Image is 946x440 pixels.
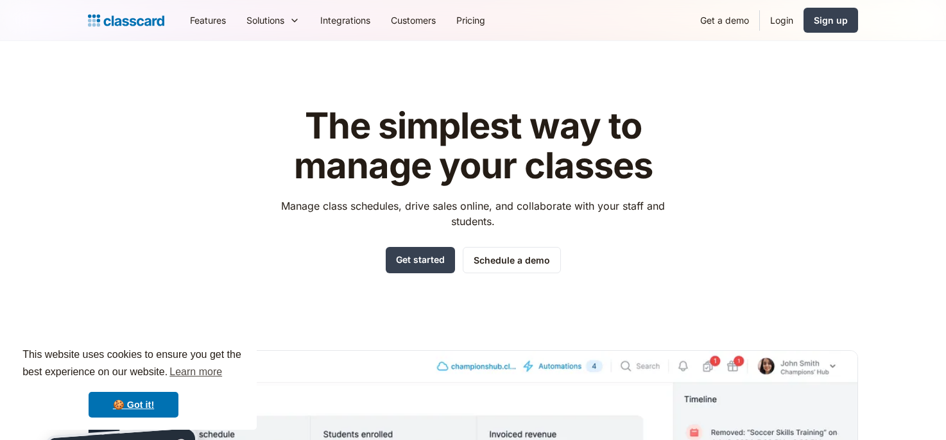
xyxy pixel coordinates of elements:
[10,335,257,430] div: cookieconsent
[89,392,178,418] a: dismiss cookie message
[381,6,446,35] a: Customers
[168,362,224,382] a: learn more about cookies
[180,6,236,35] a: Features
[236,6,310,35] div: Solutions
[270,106,677,185] h1: The simplest way to manage your classes
[804,8,858,33] a: Sign up
[88,12,164,30] a: home
[22,347,245,382] span: This website uses cookies to ensure you get the best experience on our website.
[386,247,455,273] a: Get started
[760,6,804,35] a: Login
[270,198,677,229] p: Manage class schedules, drive sales online, and collaborate with your staff and students.
[463,247,561,273] a: Schedule a demo
[814,13,848,27] div: Sign up
[246,13,284,27] div: Solutions
[690,6,759,35] a: Get a demo
[310,6,381,35] a: Integrations
[446,6,495,35] a: Pricing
